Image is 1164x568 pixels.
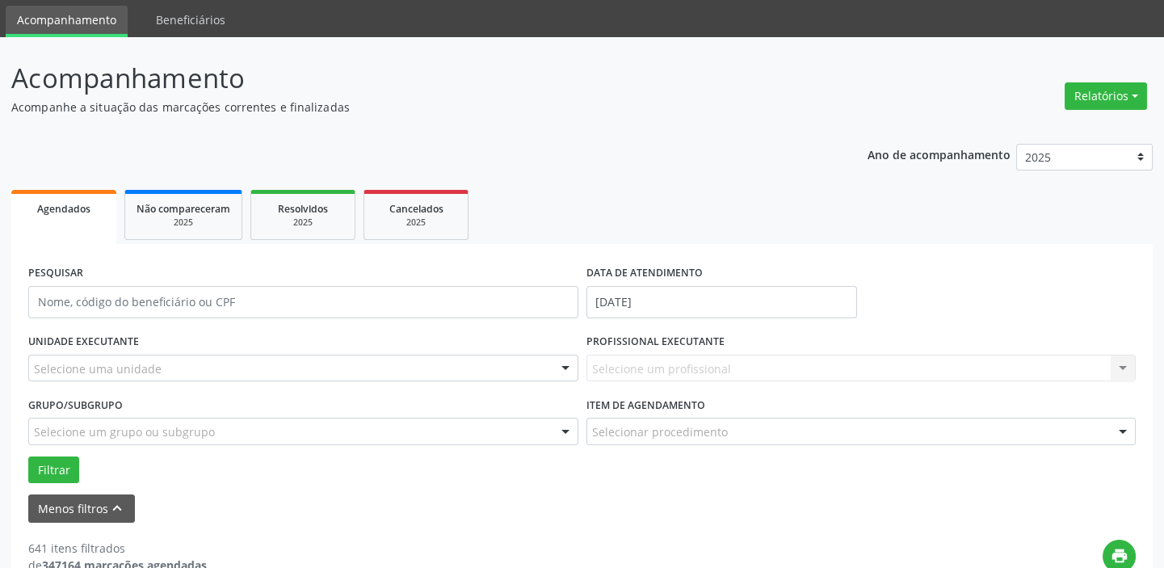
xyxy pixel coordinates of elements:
label: PESQUISAR [28,261,83,286]
div: 2025 [376,217,456,229]
span: Selecione uma unidade [34,360,162,377]
span: Não compareceram [137,202,230,216]
label: UNIDADE EXECUTANTE [28,330,139,355]
span: Selecione um grupo ou subgrupo [34,423,215,440]
i: keyboard_arrow_up [108,499,126,517]
span: Agendados [37,202,90,216]
p: Acompanhamento [11,58,810,99]
span: Cancelados [389,202,443,216]
input: Nome, código do beneficiário ou CPF [28,286,578,318]
i: print [1111,547,1128,565]
span: Resolvidos [278,202,328,216]
label: PROFISSIONAL EXECUTANTE [586,330,725,355]
label: Item de agendamento [586,393,705,418]
label: DATA DE ATENDIMENTO [586,261,703,286]
button: Menos filtroskeyboard_arrow_up [28,494,135,523]
a: Beneficiários [145,6,237,34]
div: 641 itens filtrados [28,540,207,557]
button: Filtrar [28,457,79,484]
p: Ano de acompanhamento [868,144,1011,164]
p: Acompanhe a situação das marcações correntes e finalizadas [11,99,810,116]
input: Selecione um intervalo [586,286,857,318]
div: 2025 [137,217,230,229]
span: Selecionar procedimento [592,423,728,440]
label: Grupo/Subgrupo [28,393,123,418]
a: Acompanhamento [6,6,128,37]
button: Relatórios [1065,82,1147,110]
div: 2025 [263,217,343,229]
